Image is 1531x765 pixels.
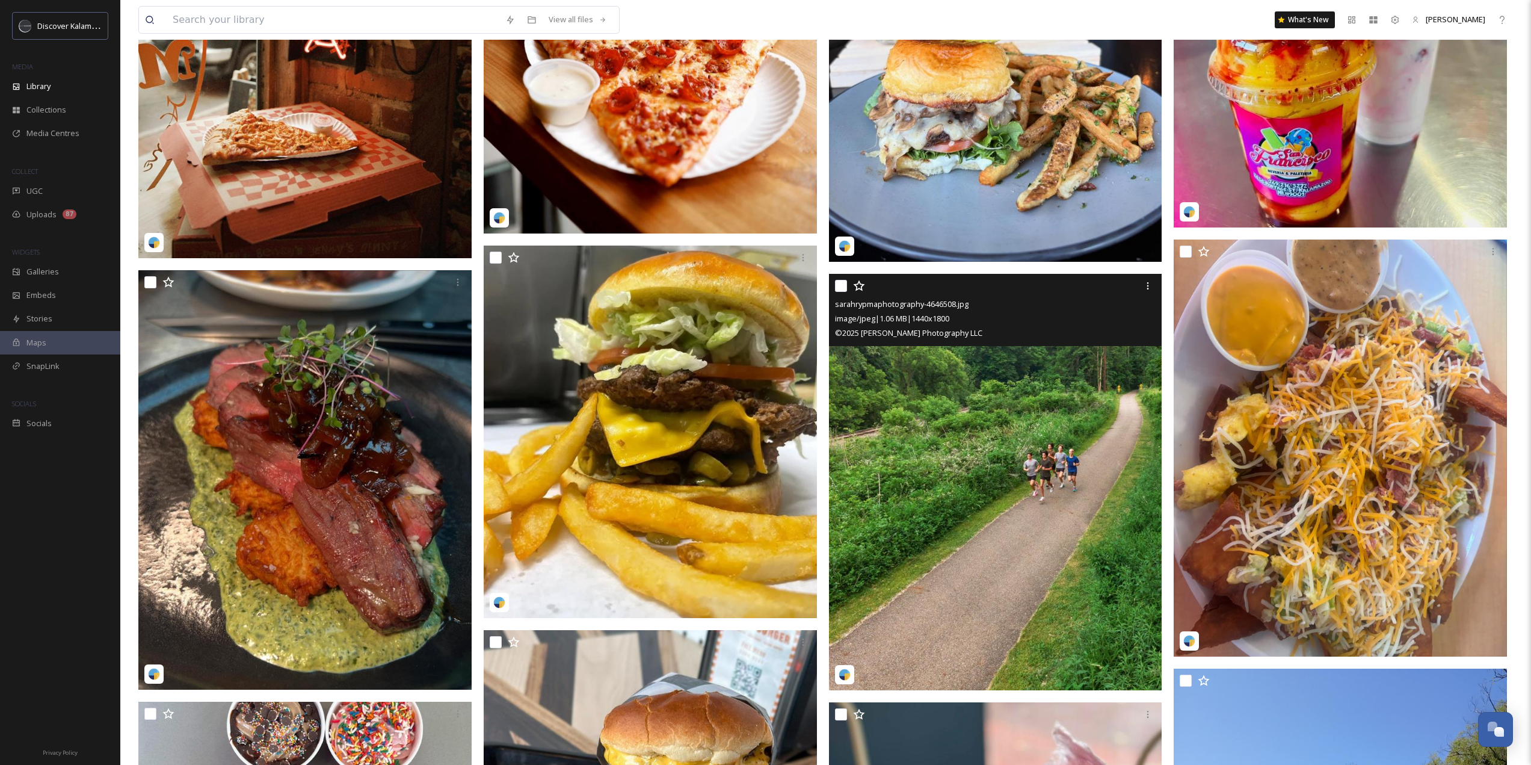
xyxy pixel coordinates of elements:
[26,209,57,220] span: Uploads
[43,745,78,759] a: Privacy Policy
[26,418,52,429] span: Socials
[37,20,109,31] span: Discover Kalamazoo
[138,270,474,690] img: chefskidrew-4954290.jpg
[835,327,982,338] span: © 2025 [PERSON_NAME] Photography LLC
[1174,240,1507,657] img: ilovefoodkzoo-4646494.jpg
[484,246,819,618] img: leesburgersandmalts-4831800.jpg
[1183,635,1195,647] img: snapsea-logo.png
[26,337,46,348] span: Maps
[63,209,76,219] div: 87
[493,596,505,609] img: snapsea-logo.png
[1406,8,1491,31] a: [PERSON_NAME]
[835,313,949,324] span: image/jpeg | 1.06 MB | 1440 x 1800
[12,62,33,71] span: MEDIA
[829,274,1162,691] img: sarahrypmaphotography-4646508.jpg
[26,185,43,197] span: UGC
[148,668,160,680] img: snapsea-logo.png
[26,81,51,92] span: Library
[1478,712,1513,747] button: Open Chat
[26,266,59,277] span: Galleries
[12,167,38,176] span: COLLECT
[835,299,969,309] span: sarahrypmaphotography-4646508.jpg
[543,8,613,31] a: View all files
[26,128,79,139] span: Media Centres
[1426,14,1485,25] span: [PERSON_NAME]
[839,669,851,681] img: snapsea-logo.png
[26,104,66,116] span: Collections
[12,399,36,408] span: SOCIALS
[148,237,160,249] img: snapsea-logo.png
[26,361,60,372] span: SnapLink
[1275,11,1335,28] a: What's New
[19,20,31,32] img: channels4_profile.jpg
[12,247,40,256] span: WIDGETS
[26,313,52,324] span: Stories
[26,290,56,301] span: Embeds
[1183,206,1195,218] img: snapsea-logo.png
[839,240,851,252] img: snapsea-logo.png
[167,7,499,33] input: Search your library
[43,749,78,757] span: Privacy Policy
[493,212,505,224] img: snapsea-logo.png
